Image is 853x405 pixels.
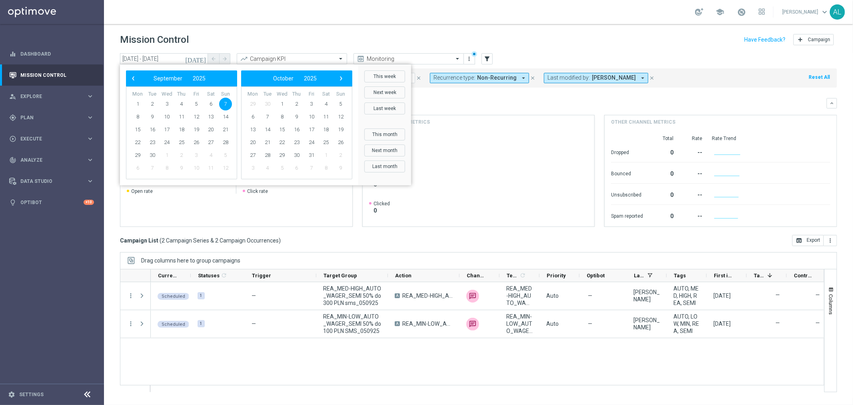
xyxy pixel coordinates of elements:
span: ) [279,237,281,244]
span: REA_MED-HIGH_AUTO_WAGER_SEMI 50% do 300 PLN sms_050925 [402,292,453,299]
span: 12 [334,110,347,123]
span: 3 [246,162,259,174]
i: track_changes [9,156,16,164]
button: lightbulb Optibot +10 [9,199,94,206]
i: close [530,75,535,81]
div: Dropped [611,145,643,158]
div: Bounced [611,166,643,179]
button: arrow_back [208,53,219,64]
div: Data Studio keyboard_arrow_right [9,178,94,184]
div: Mission Control [9,72,94,78]
div: Unsubscribed [611,188,643,200]
span: September [154,75,182,82]
div: 0 [653,188,673,200]
button: more_vert [824,235,837,246]
th: weekday [145,91,160,98]
span: Explore [20,94,86,99]
span: — [588,292,592,299]
i: arrow_drop_down [639,74,646,82]
button: keyboard_arrow_down [827,98,837,108]
span: 7 [219,98,232,110]
i: arrow_forward [222,56,228,62]
i: filter_alt [483,55,491,62]
span: REA_MED-HIGH_AUTO_WAGER_SEMI 50% do 300 PLN sms_050925 [506,285,533,307]
h4: Other channel metrics [611,118,675,126]
button: arrow_forward [219,53,230,64]
i: keyboard_arrow_right [86,92,94,100]
div: SMS [466,318,479,331]
span: Drag columns here to group campaigns [141,257,240,264]
span: 8 [131,110,144,123]
button: gps_fixed Plan keyboard_arrow_right [9,114,94,121]
div: Row Groups [141,257,240,264]
span: 21 [261,136,274,149]
th: weekday [260,91,275,98]
span: 7 [261,110,274,123]
span: 19 [190,123,203,136]
span: Target Group [324,273,357,279]
th: weekday [160,91,174,98]
i: more_vert [466,56,473,62]
span: keyboard_arrow_down [820,8,829,16]
span: 4 [261,162,274,174]
div: -- [683,145,702,158]
span: — [588,320,592,327]
label: — [775,291,780,299]
div: Explore [9,93,86,100]
span: 30 [261,98,274,110]
button: more_vert [465,54,473,64]
span: 14 [219,110,232,123]
span: Calculate column [518,271,526,280]
span: REA_MIN-LOW_AUTO_WAGER_SEMI 50% do 100 PLN sms_050925 [506,313,533,335]
a: Mission Control [20,64,94,86]
span: 15 [131,123,144,136]
span: 11 [204,162,217,174]
i: keyboard_arrow_down [829,100,835,106]
button: filter_alt [481,53,493,64]
div: AL [830,4,845,20]
span: 2025 [304,75,317,82]
button: October [268,73,299,84]
button: 2025 [299,73,322,84]
span: 26 [334,136,347,149]
span: 18 [175,123,188,136]
span: Last Modified By [634,273,644,279]
div: equalizer Dashboard [9,51,94,57]
i: close [649,75,655,81]
div: Mission Control [9,64,94,86]
span: Calculate column [220,271,227,280]
span: 22 [276,136,288,149]
span: school [715,8,724,16]
div: Rate Trend [712,135,830,142]
span: 6 [131,162,144,174]
a: [PERSON_NAME]keyboard_arrow_down [781,6,830,18]
span: [PERSON_NAME] [592,74,636,81]
span: Statuses [198,273,220,279]
span: October [273,75,294,82]
i: equalizer [9,50,16,58]
span: 2 [175,149,188,162]
div: 1 [198,292,205,299]
span: Scheduled [162,294,185,299]
multiple-options-button: Export to CSV [792,237,837,243]
i: refresh [221,272,227,279]
i: keyboard_arrow_right [86,177,94,185]
div: 07 Sep 2025, Sunday [713,292,731,299]
div: Total [653,135,673,142]
span: 12 [219,162,232,174]
th: weekday [290,91,304,98]
button: track_changes Analyze keyboard_arrow_right [9,157,94,163]
span: 0 [374,207,390,214]
span: Columns [828,294,834,315]
span: 22 [131,136,144,149]
button: Recurrence type: Non-Recurring arrow_drop_down [430,73,529,83]
span: 30 [146,149,159,162]
button: more_vert [127,320,134,327]
span: 25 [175,136,188,149]
i: more_vert [127,292,134,299]
i: lightbulb [9,199,16,206]
span: 11 [320,110,332,123]
span: Auto [546,293,559,299]
bs-daterangepicker-container: calendar [120,64,411,185]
